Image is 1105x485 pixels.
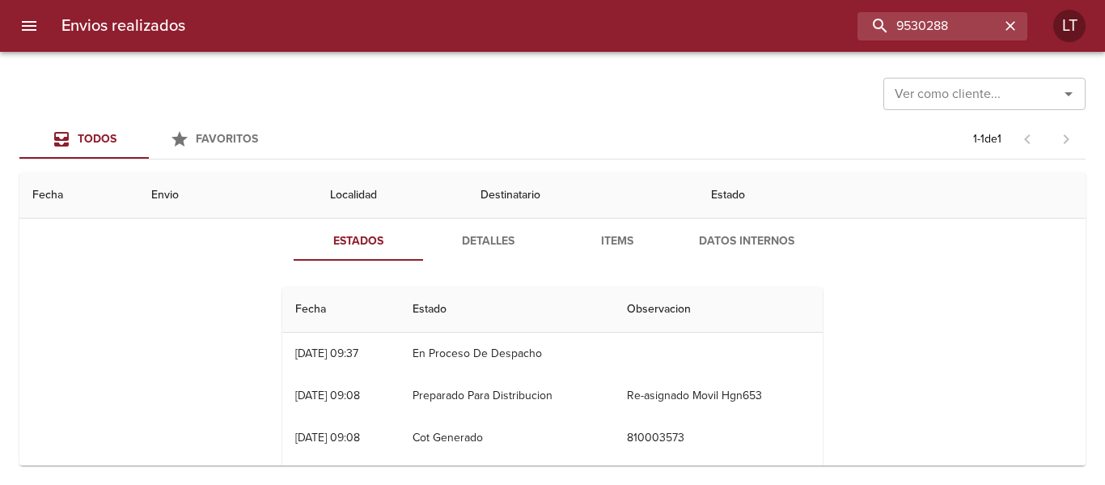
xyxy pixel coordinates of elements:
[295,389,360,402] div: [DATE] 09:08
[19,172,138,219] th: Fecha
[400,375,614,417] td: Preparado Para Distribucion
[295,347,358,360] div: [DATE] 09:37
[1053,10,1086,42] div: Abrir información de usuario
[294,222,811,261] div: Tabs detalle de guia
[614,417,823,459] td: 810003573
[614,287,823,333] th: Observacion
[698,172,1086,219] th: Estado
[433,232,543,252] span: Detalles
[303,232,413,252] span: Estados
[78,132,116,146] span: Todos
[1047,120,1086,159] span: Pagina siguiente
[468,172,698,219] th: Destinatario
[400,333,614,375] td: En Proceso De Despacho
[282,287,400,333] th: Fecha
[10,6,49,45] button: menu
[562,232,672,252] span: Items
[857,12,1000,40] input: buscar
[1053,10,1086,42] div: LT
[614,375,823,417] td: Re-asignado Movil Hgn653
[692,232,802,252] span: Datos Internos
[196,132,258,146] span: Favoritos
[295,431,360,445] div: [DATE] 09:08
[973,131,1001,147] p: 1 - 1 de 1
[138,172,317,219] th: Envio
[1057,83,1080,105] button: Abrir
[19,120,278,159] div: Tabs Envios
[61,13,185,39] h6: Envios realizados
[400,287,614,333] th: Estado
[1008,130,1047,147] span: Pagina anterior
[400,417,614,459] td: Cot Generado
[317,172,468,219] th: Localidad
